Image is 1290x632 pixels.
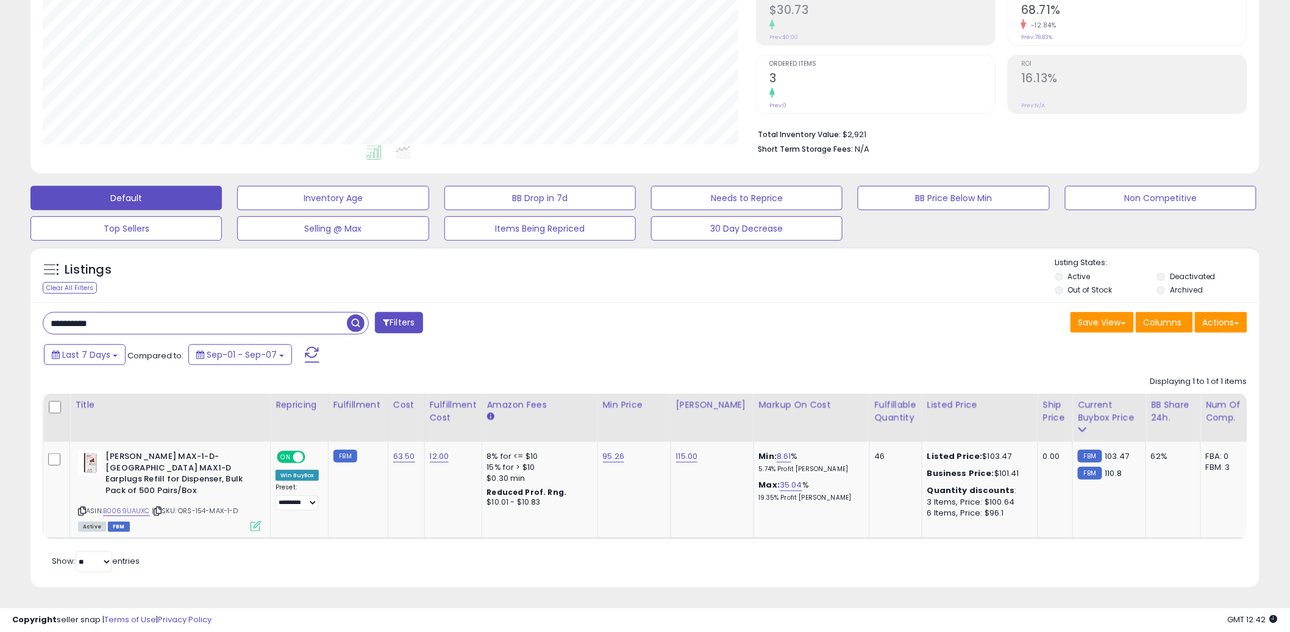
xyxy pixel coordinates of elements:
img: 51aoR7j4zaL._SL40_.jpg [78,451,102,475]
button: Sep-01 - Sep-07 [188,344,292,365]
span: 2025-09-15 12:42 GMT [1228,614,1278,625]
button: Actions [1195,312,1247,333]
button: Non Competitive [1065,186,1256,210]
b: Max: [759,479,780,491]
button: 30 Day Decrease [651,216,843,241]
div: Fulfillment Cost [430,399,477,424]
a: 12.00 [430,450,449,463]
a: 8.61 [777,450,791,463]
button: Needs to Reprice [651,186,843,210]
h2: 3 [769,71,995,88]
button: Filters [375,312,422,333]
b: Short Term Storage Fees: [758,144,853,154]
a: 95.26 [603,450,625,463]
b: Listed Price: [927,450,983,462]
div: Title [75,399,265,411]
label: Archived [1170,285,1203,295]
div: Listed Price [927,399,1033,411]
p: 19.35% Profit [PERSON_NAME] [759,494,860,502]
div: Current Buybox Price [1078,399,1141,424]
div: Preset: [276,483,319,511]
b: Reduced Prof. Rng. [487,487,567,497]
span: FBM [108,522,130,532]
p: Listing States: [1055,257,1260,269]
span: All listings currently available for purchase on Amazon [78,522,106,532]
span: OFF [304,452,323,463]
span: ON [278,452,293,463]
div: 8% for <= $10 [487,451,588,462]
label: Out of Stock [1068,285,1113,295]
div: % [759,451,860,474]
div: ASIN: [78,451,261,530]
span: Sep-01 - Sep-07 [207,349,277,361]
button: Items Being Repriced [444,216,636,241]
span: 103.47 [1105,450,1130,462]
strong: Copyright [12,614,57,625]
div: $101.41 [927,468,1028,479]
small: Prev: 78.83% [1021,34,1052,41]
small: Amazon Fees. [487,411,494,422]
small: -12.84% [1027,21,1057,30]
small: FBM [1078,450,1102,463]
span: | SKU: ORS-154-MAX-1-D [152,506,238,516]
button: Save View [1071,312,1134,333]
small: FBM [1078,467,1102,480]
div: Num of Comp. [1206,399,1250,424]
div: : [927,485,1028,496]
button: Top Sellers [30,216,222,241]
h2: $30.73 [769,3,995,20]
div: % [759,480,860,502]
a: Privacy Policy [158,614,212,625]
button: Inventory Age [237,186,429,210]
b: Business Price: [927,467,994,479]
button: BB Price Below Min [858,186,1049,210]
div: Amazon Fees [487,399,593,411]
div: seller snap | | [12,614,212,626]
div: 3 Items, Price: $100.64 [927,497,1028,508]
span: Compared to: [127,350,184,361]
div: 6 Items, Price: $96.1 [927,508,1028,519]
div: Win BuyBox [276,470,319,481]
label: Deactivated [1170,271,1216,282]
label: Active [1068,271,1091,282]
h2: 68.71% [1021,3,1247,20]
div: $10.01 - $10.83 [487,497,588,508]
li: $2,921 [758,126,1238,141]
span: N/A [855,143,869,155]
div: Cost [393,399,419,411]
div: 62% [1151,451,1191,462]
a: 63.50 [393,450,415,463]
a: 35.04 [780,479,802,491]
button: Columns [1136,312,1193,333]
button: BB Drop in 7d [444,186,636,210]
div: FBM: 3 [1206,462,1246,473]
b: Total Inventory Value: [758,129,841,140]
span: ROI [1021,61,1247,68]
div: Ship Price [1043,399,1067,424]
b: Min: [759,450,777,462]
small: Prev: 0 [769,102,786,109]
div: [PERSON_NAME] [676,399,749,411]
div: Displaying 1 to 1 of 1 items [1150,376,1247,388]
div: 0.00 [1043,451,1063,462]
a: B0069UAUXC [103,506,150,516]
div: Fulfillment [333,399,383,411]
button: Selling @ Max [237,216,429,241]
span: Last 7 Days [62,349,110,361]
div: 46 [875,451,913,462]
span: 110.8 [1105,467,1122,479]
a: 115.00 [676,450,698,463]
p: 5.74% Profit [PERSON_NAME] [759,465,860,474]
small: Prev: N/A [1021,102,1045,109]
small: FBM [333,450,357,463]
div: FBA: 0 [1206,451,1246,462]
button: Last 7 Days [44,344,126,365]
div: Min Price [603,399,666,411]
h2: 16.13% [1021,71,1247,88]
div: BB Share 24h. [1151,399,1196,424]
small: Prev: $0.00 [769,34,798,41]
span: Show: entries [52,555,140,567]
div: 15% for > $10 [487,462,588,473]
div: $103.47 [927,451,1028,462]
b: Quantity discounts [927,485,1015,496]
